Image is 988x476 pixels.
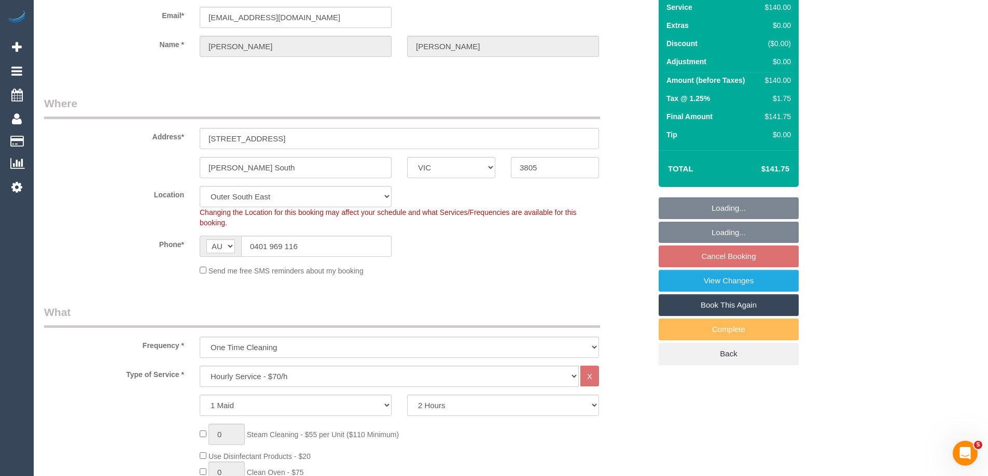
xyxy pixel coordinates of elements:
label: Extras [666,20,689,31]
span: Steam Cleaning - $55 per Unit ($110 Minimum) [247,430,399,439]
legend: Where [44,96,600,119]
span: Use Disinfectant Products - $20 [208,452,311,460]
iframe: Intercom live chat [953,441,978,466]
label: Tax @ 1.25% [666,93,710,104]
label: Email* [36,7,192,21]
span: Changing the Location for this booking may affect your schedule and what Services/Frequencies are... [200,208,577,227]
label: Address* [36,128,192,142]
input: Last Name* [407,36,599,57]
label: Location [36,186,192,200]
span: 5 [974,441,982,449]
input: Post Code* [511,157,599,178]
div: $1.75 [761,93,791,104]
label: Name * [36,36,192,50]
legend: What [44,305,600,328]
label: Amount (before Taxes) [666,75,745,85]
strong: Total [668,164,693,173]
div: $141.75 [761,111,791,122]
label: Adjustment [666,56,706,67]
label: Type of Service * [36,366,192,380]
h4: $141.75 [730,165,789,174]
div: $0.00 [761,20,791,31]
div: $140.00 [761,2,791,12]
input: Phone* [241,236,392,257]
label: Tip [666,129,677,140]
label: Final Amount [666,111,713,122]
div: $140.00 [761,75,791,85]
span: Send me free SMS reminders about my booking [208,267,364,275]
input: Suburb* [200,157,392,178]
label: Phone* [36,236,192,250]
label: Service [666,2,692,12]
div: $0.00 [761,56,791,67]
input: Email* [200,7,392,28]
a: View Changes [659,270,799,292]
div: $0.00 [761,129,791,140]
label: Frequency * [36,337,192,351]
label: Discount [666,38,698,49]
a: Back [659,343,799,365]
img: Automaid Logo [6,10,27,25]
input: First Name* [200,36,392,57]
a: Book This Again [659,294,799,316]
div: ($0.00) [761,38,791,49]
